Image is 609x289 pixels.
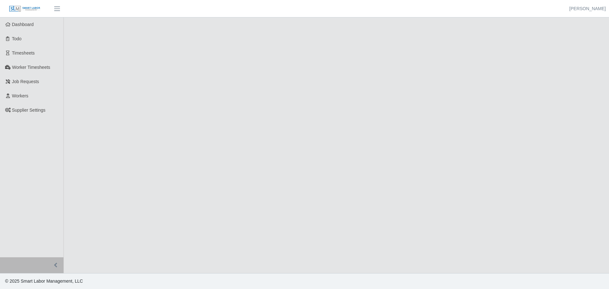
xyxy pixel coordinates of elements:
[12,65,50,70] span: Worker Timesheets
[5,279,83,284] span: © 2025 Smart Labor Management, LLC
[12,50,35,56] span: Timesheets
[569,5,606,12] a: [PERSON_NAME]
[12,108,46,113] span: Supplier Settings
[12,93,29,98] span: Workers
[9,5,41,12] img: SLM Logo
[12,22,34,27] span: Dashboard
[12,79,39,84] span: Job Requests
[12,36,22,41] span: Todo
